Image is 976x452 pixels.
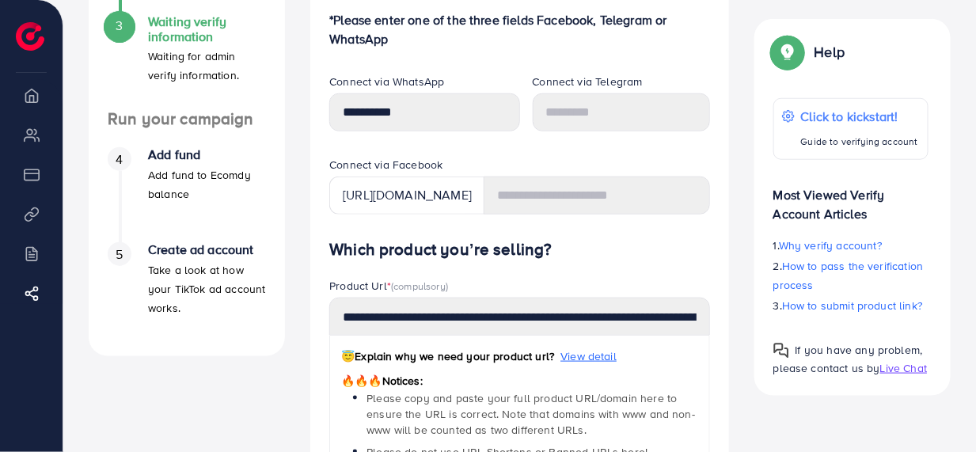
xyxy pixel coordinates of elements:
[329,240,710,260] h4: Which product you’re selling?
[341,348,554,364] span: Explain why we need your product url?
[801,107,918,126] p: Click to kickstart!
[89,109,285,129] h4: Run your campaign
[773,343,789,359] img: Popup guide
[909,381,964,440] iframe: Chat
[341,373,423,389] span: Notices:
[329,157,442,173] label: Connect via Facebook
[773,236,929,255] p: 1.
[148,165,266,203] p: Add fund to Ecomdy balance
[773,38,802,66] img: Popup guide
[773,258,924,293] span: How to pass the verification process
[782,298,922,313] span: How to submit product link?
[329,278,448,294] label: Product Url
[148,147,266,162] h4: Add fund
[329,10,710,48] p: *Please enter one of the three fields Facebook, Telegram or WhatsApp
[89,242,285,337] li: Create ad account
[116,245,123,264] span: 5
[148,47,266,85] p: Waiting for admin verify information.
[815,43,845,62] p: Help
[329,74,444,89] label: Connect via WhatsApp
[89,147,285,242] li: Add fund
[148,260,266,317] p: Take a look at how your TikTok ad account works.
[773,296,929,315] p: 3.
[148,14,266,44] h4: Waiting verify information
[773,342,923,376] span: If you have any problem, please contact us by
[16,22,44,51] img: logo
[773,173,929,223] p: Most Viewed Verify Account Articles
[779,237,882,253] span: Why verify account?
[116,150,123,169] span: 4
[116,17,123,35] span: 3
[391,279,448,293] span: (compulsory)
[880,360,927,376] span: Live Chat
[329,177,484,215] div: [URL][DOMAIN_NAME]
[801,132,918,151] p: Guide to verifying account
[341,373,382,389] span: 🔥🔥🔥
[560,348,617,364] span: View detail
[366,390,695,439] span: Please copy and paste your full product URL/domain here to ensure the URL is correct. Note that d...
[773,256,929,294] p: 2.
[341,348,355,364] span: 😇
[148,242,266,257] h4: Create ad account
[533,74,643,89] label: Connect via Telegram
[89,14,285,109] li: Waiting verify information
